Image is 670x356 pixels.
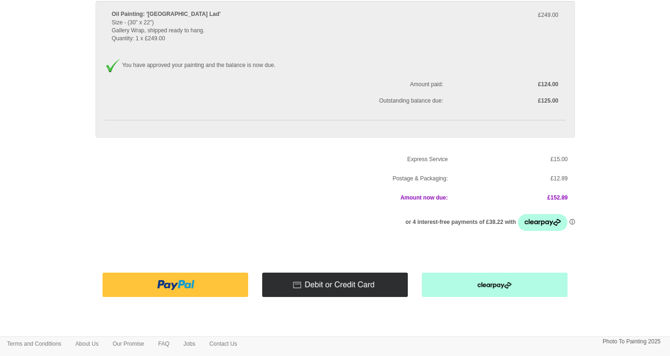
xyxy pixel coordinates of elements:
[569,219,575,225] a: Information - Opens a dialog
[105,59,121,73] img: Approved
[105,81,450,104] span: Amount paid: Outstanding balance due:
[455,155,575,164] p: £15.00
[177,337,202,351] a: Jobs
[202,337,244,351] a: Contact Us
[405,219,517,225] span: or 4 interest-free payments of £38.22 with
[462,174,568,184] p: £12.89
[103,273,248,297] img: Pay with PayPal
[105,10,450,51] div: Size - (30" x 22") Gallery Wrap, shipped ready to hang. Quantity: 1 x £249.00
[103,174,448,184] p: Postage & Packaging:
[457,10,559,20] p: £249.00
[105,337,151,351] a: Our Promise
[462,193,568,203] p: £152.89
[68,337,105,351] a: About Us
[603,337,661,347] p: Photo To Painting 2025
[112,11,221,17] b: Oil Painting: '[GEOGRAPHIC_DATA] Lad'
[262,273,408,297] img: Pay with Credit/Debit card
[122,62,276,68] span: You have approved your painting and the balance is now due.
[151,337,177,351] a: FAQ
[103,193,448,203] p: Amount now due:
[96,155,455,164] p: Express Service
[422,273,567,297] img: Pay with clearpay
[450,81,566,104] label: £124.00 £125.00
